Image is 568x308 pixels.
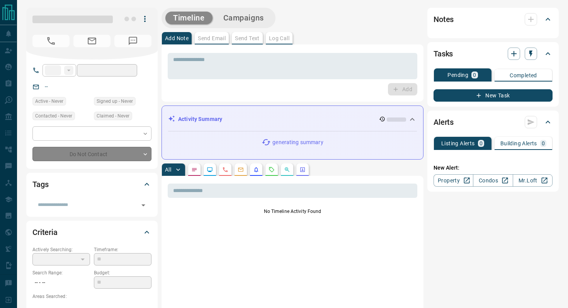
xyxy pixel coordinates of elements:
p: Building Alerts [500,141,537,146]
h2: Notes [434,13,454,26]
p: No Timeline Activity Found [168,208,417,215]
svg: Requests [269,167,275,173]
a: Property [434,174,473,187]
a: Condos [473,174,513,187]
div: Tasks [434,44,553,63]
svg: Agent Actions [299,167,306,173]
p: 0 [473,72,476,78]
a: Mr.Loft [513,174,553,187]
span: No Number [114,35,151,47]
div: Do Not Contact [32,147,151,161]
a: -- [45,83,48,90]
button: Campaigns [216,12,272,24]
button: Open [138,200,149,211]
h2: Tasks [434,48,453,60]
h2: Alerts [434,116,454,128]
span: No Email [73,35,111,47]
svg: Emails [238,167,244,173]
button: Timeline [165,12,213,24]
span: Claimed - Never [97,112,129,120]
svg: Notes [191,167,197,173]
p: Pending [447,72,468,78]
span: No Number [32,35,70,47]
h2: Tags [32,178,48,191]
p: Completed [510,73,537,78]
button: New Task [434,89,553,102]
svg: Listing Alerts [253,167,259,173]
p: Timeframe: [94,246,151,253]
div: Tags [32,175,151,194]
div: Notes [434,10,553,29]
p: generating summary [272,138,323,146]
span: Signed up - Never [97,97,133,105]
p: Listing Alerts [441,141,475,146]
p: Search Range: [32,269,90,276]
p: -- - -- [32,276,90,289]
div: Criteria [32,223,151,242]
svg: Calls [222,167,228,173]
div: Activity Summary [168,112,417,126]
p: 0 [542,141,545,146]
span: Active - Never [35,97,63,105]
div: Alerts [434,113,553,131]
p: New Alert: [434,164,553,172]
h2: Criteria [32,226,58,238]
svg: Lead Browsing Activity [207,167,213,173]
span: Contacted - Never [35,112,72,120]
p: Areas Searched: [32,293,151,300]
p: Actively Searching: [32,246,90,253]
p: Activity Summary [178,115,222,123]
p: Budget: [94,269,151,276]
p: Add Note [165,36,189,41]
p: All [165,167,171,172]
p: 0 [480,141,483,146]
svg: Opportunities [284,167,290,173]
